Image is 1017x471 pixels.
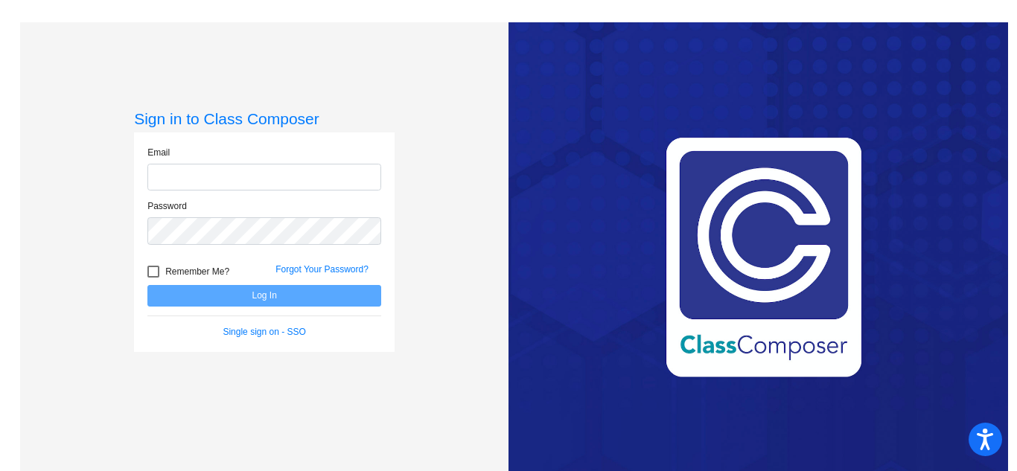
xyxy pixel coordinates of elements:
[147,199,187,213] label: Password
[147,285,381,307] button: Log In
[275,264,369,275] a: Forgot Your Password?
[165,263,229,281] span: Remember Me?
[223,327,305,337] a: Single sign on - SSO
[134,109,395,128] h3: Sign in to Class Composer
[147,146,170,159] label: Email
